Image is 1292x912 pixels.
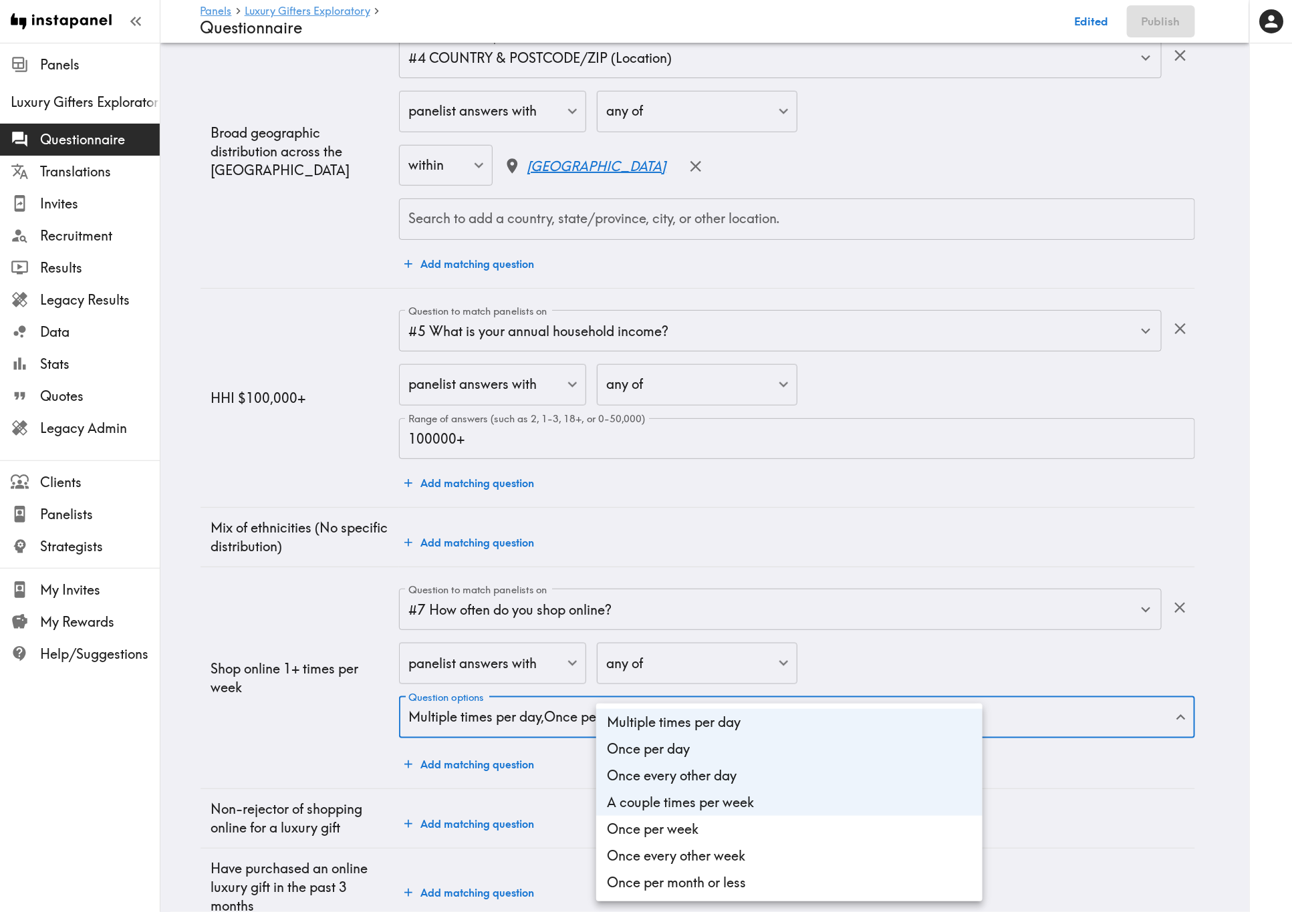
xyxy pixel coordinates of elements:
[596,869,983,896] li: Once per month or less
[596,816,983,843] li: Once per week
[596,789,983,816] li: A couple times per week
[596,709,983,736] li: Multiple times per day
[596,843,983,869] li: Once every other week
[596,762,983,789] li: Once every other day
[596,736,983,762] li: Once per day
